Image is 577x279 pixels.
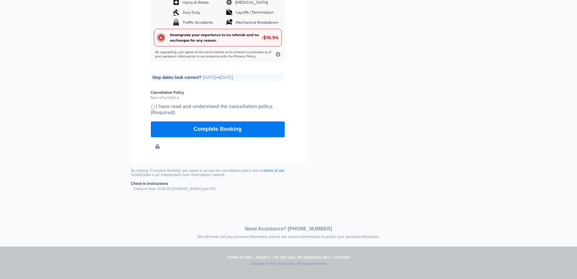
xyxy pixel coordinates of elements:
div: We will never sell your personal information and we use secure transmission to protect your perso... [125,235,452,239]
a: Cookies [333,256,352,259]
b: Stay dates look correct? [152,75,202,80]
button: Complete Booking [151,121,285,137]
small: By clicking "Complete Booking" you agree to accept the cancellation policy and our . HotelGuides ... [131,168,304,177]
div: | | | [137,256,440,265]
b: Cancellation Policy [151,90,285,95]
a: Do not sell my personal info [273,256,332,259]
a: Privacy [254,256,272,259]
a: terms of use [264,168,284,173]
a: Terms of Use [225,256,254,259]
pre: Nonrefundable [151,96,285,100]
b: Check-in Instructions [131,182,304,186]
input: I have read and understand the cancellation policy.(Required) [151,105,155,109]
small: Copyright © 2025 HotelGuides. All Rights Reserved. [142,262,436,265]
b: I have read and understand the cancellation policy. [151,104,274,115]
span: (Required) [151,110,175,115]
div: Need Assistance? [PHONE_NUMBER] [125,226,452,232]
small: . Check-in hour 15:00-05:[DOMAIN_NAME] park NO. [131,182,304,191]
span: [DATE] [DATE] [203,75,233,80]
